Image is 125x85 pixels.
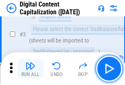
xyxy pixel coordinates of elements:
[21,72,40,77] div: Run All
[52,61,61,71] img: Undo
[39,11,72,21] div: Import Sheet
[25,61,35,71] img: Run All
[78,72,88,77] div: Skip
[50,72,63,77] div: Undo
[43,59,70,78] button: Undo
[102,62,116,75] img: Main button
[7,3,16,13] img: Back
[70,59,96,78] button: Skip
[20,31,26,38] span: # 3
[98,5,105,11] img: Support
[20,0,95,16] div: Digital Content Capitalization ([DATE])
[109,3,118,13] img: Settings menu
[17,59,43,78] button: Run All
[31,47,95,57] div: TrailBalanceFlat - imported
[78,61,88,71] img: Skip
